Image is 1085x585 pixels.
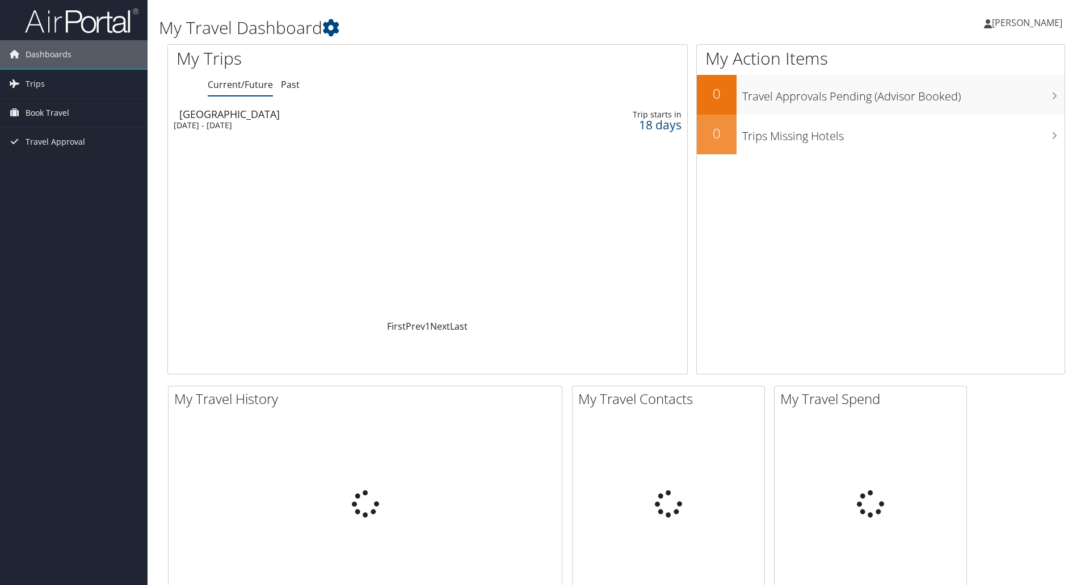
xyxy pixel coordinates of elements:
a: Past [281,78,300,91]
h3: Trips Missing Hotels [742,123,1065,144]
a: 0Trips Missing Hotels [697,115,1065,154]
div: [DATE] - [DATE] [174,120,501,131]
a: 1 [425,320,430,333]
h1: My Action Items [697,47,1065,70]
h1: My Travel Dashboard [159,16,769,40]
h3: Travel Approvals Pending (Advisor Booked) [742,83,1065,104]
h2: My Travel Spend [780,389,966,409]
div: [GEOGRAPHIC_DATA] [179,109,506,119]
h2: 0 [697,124,737,143]
div: 18 days [568,120,681,130]
a: Current/Future [208,78,273,91]
img: airportal-logo.png [25,7,138,34]
a: Prev [406,320,425,333]
span: Trips [26,70,45,98]
h2: My Travel Contacts [578,389,764,409]
a: First [387,320,406,333]
a: Last [450,320,468,333]
span: Dashboards [26,40,72,69]
a: 0Travel Approvals Pending (Advisor Booked) [697,75,1065,115]
h1: My Trips [176,47,462,70]
span: [PERSON_NAME] [992,16,1062,29]
span: Book Travel [26,99,69,127]
div: Trip starts in [568,110,681,120]
span: Travel Approval [26,128,85,156]
a: [PERSON_NAME] [984,6,1074,40]
h2: 0 [697,84,737,103]
a: Next [430,320,450,333]
h2: My Travel History [174,389,562,409]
